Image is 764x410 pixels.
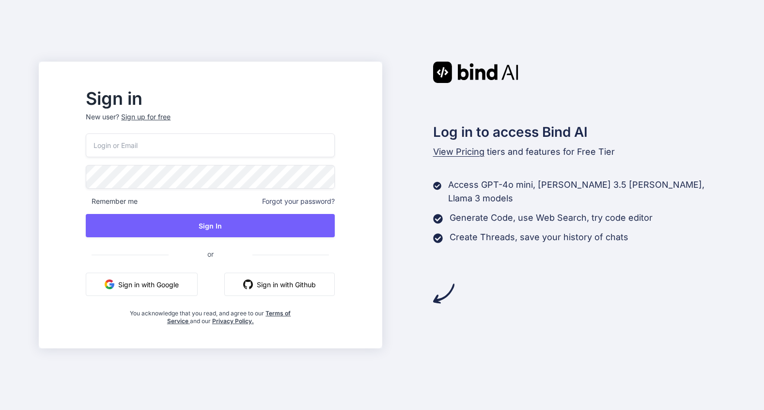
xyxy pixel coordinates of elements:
button: Sign in with Github [224,273,335,296]
button: Sign in with Google [86,273,198,296]
span: or [169,242,252,266]
p: Generate Code, use Web Search, try code editor [450,211,653,225]
img: google [105,279,114,289]
h2: Log in to access Bind AI [433,122,726,142]
h2: Sign in [86,91,335,106]
a: Terms of Service [167,310,291,325]
span: Remember me [86,197,138,206]
input: Login or Email [86,133,335,157]
p: Create Threads, save your history of chats [450,230,628,244]
span: Forgot your password? [262,197,335,206]
span: View Pricing [433,147,484,157]
button: Sign In [86,214,335,237]
img: arrow [433,283,454,304]
img: Bind AI logo [433,62,518,83]
p: New user? [86,112,335,133]
img: github [243,279,253,289]
div: Sign up for free [121,112,171,122]
a: Privacy Policy. [212,317,254,325]
p: Access GPT-4o mini, [PERSON_NAME] 3.5 [PERSON_NAME], Llama 3 models [448,178,725,205]
p: tiers and features for Free Tier [433,145,726,159]
div: You acknowledge that you read, and agree to our and our [127,304,294,325]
